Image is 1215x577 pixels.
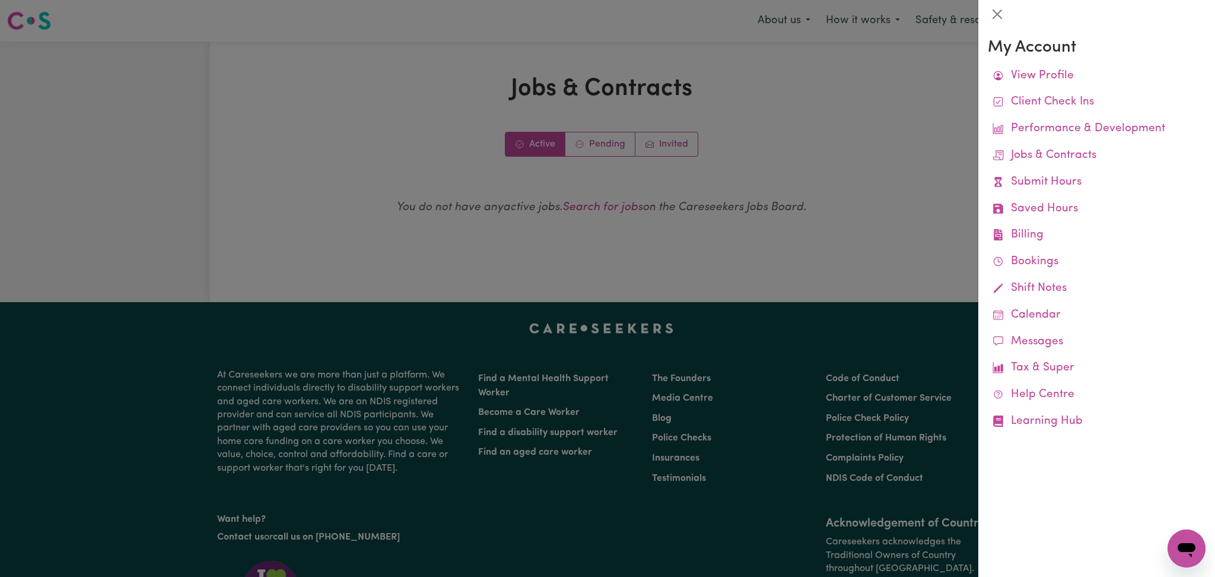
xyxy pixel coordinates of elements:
[988,169,1206,196] a: Submit Hours
[988,196,1206,223] a: Saved Hours
[988,355,1206,382] a: Tax & Super
[1168,530,1206,568] iframe: Button to launch messaging window
[988,142,1206,169] a: Jobs & Contracts
[988,222,1206,249] a: Billing
[988,116,1206,142] a: Performance & Development
[988,275,1206,302] a: Shift Notes
[988,249,1206,275] a: Bookings
[988,63,1206,90] a: View Profile
[988,329,1206,356] a: Messages
[988,302,1206,329] a: Calendar
[988,89,1206,116] a: Client Check Ins
[988,408,1206,435] a: Learning Hub
[988,5,1007,24] button: Close
[988,38,1206,58] h3: My Account
[988,382,1206,408] a: Help Centre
